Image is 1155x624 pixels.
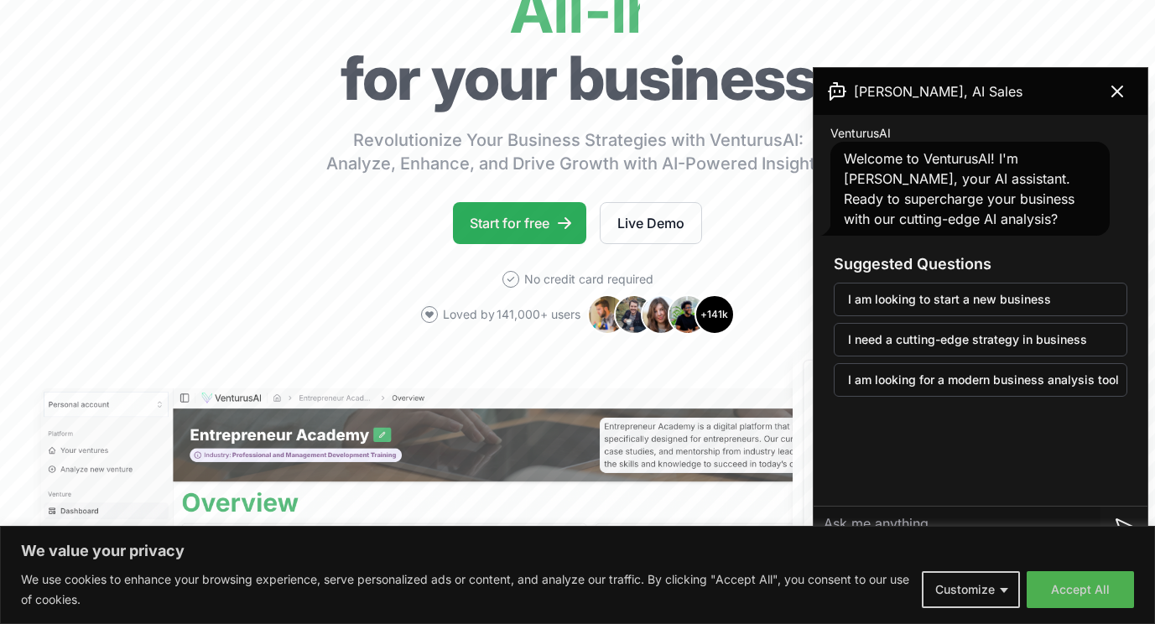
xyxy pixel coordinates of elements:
img: Avatar 4 [668,294,708,335]
img: Avatar 2 [614,294,654,335]
button: Customize [922,571,1020,608]
button: I am looking to start a new business [834,283,1127,316]
img: Avatar 1 [587,294,627,335]
p: We use cookies to enhance your browsing experience, serve personalized ads or content, and analyz... [21,569,909,610]
p: We value your privacy [21,541,1134,561]
span: [PERSON_NAME], AI Sales [854,81,1022,101]
h3: Suggested Questions [834,252,1127,276]
span: VenturusAI [830,125,891,142]
button: I need a cutting-edge strategy in business [834,323,1127,356]
button: I am looking for a modern business analysis tool [834,363,1127,397]
a: Live Demo [600,202,702,244]
img: Avatar 3 [641,294,681,335]
button: Accept All [1027,571,1134,608]
a: Start for free [453,202,586,244]
span: Welcome to VenturusAI! I'm [PERSON_NAME], your AI assistant. Ready to supercharge your business w... [844,150,1074,227]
